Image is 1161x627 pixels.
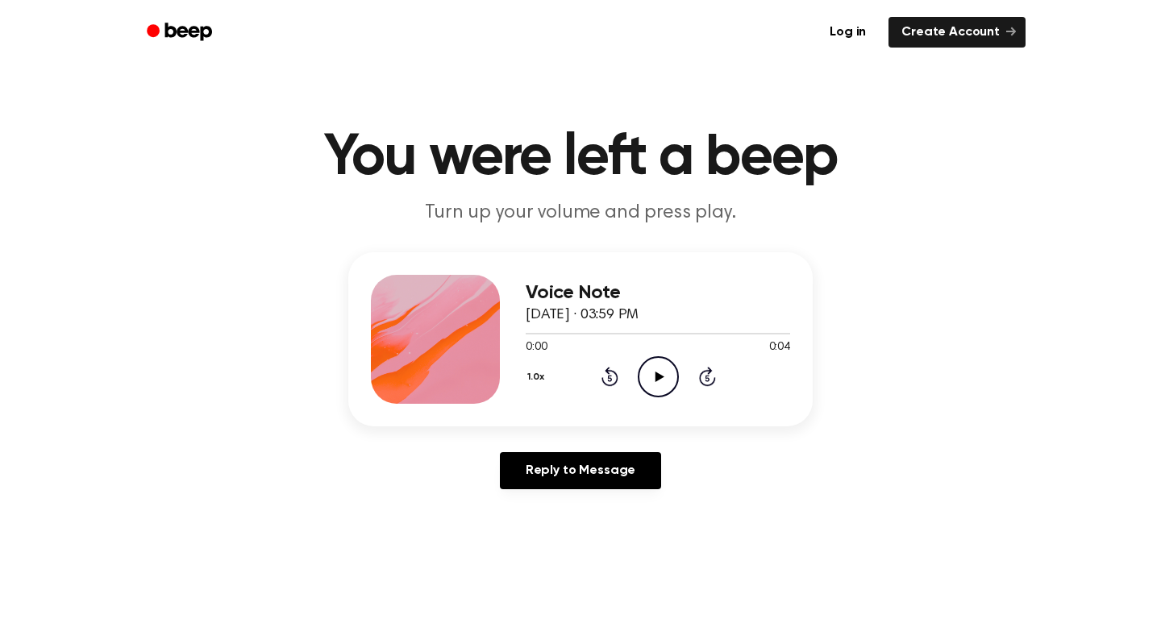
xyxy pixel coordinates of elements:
[526,308,639,322] span: [DATE] · 03:59 PM
[526,282,790,304] h3: Voice Note
[888,17,1026,48] a: Create Account
[500,452,661,489] a: Reply to Message
[135,17,227,48] a: Beep
[526,363,551,391] button: 1.0x
[817,17,879,48] a: Log in
[271,200,890,226] p: Turn up your volume and press play.
[168,129,993,187] h1: You were left a beep
[526,339,547,356] span: 0:00
[769,339,790,356] span: 0:04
